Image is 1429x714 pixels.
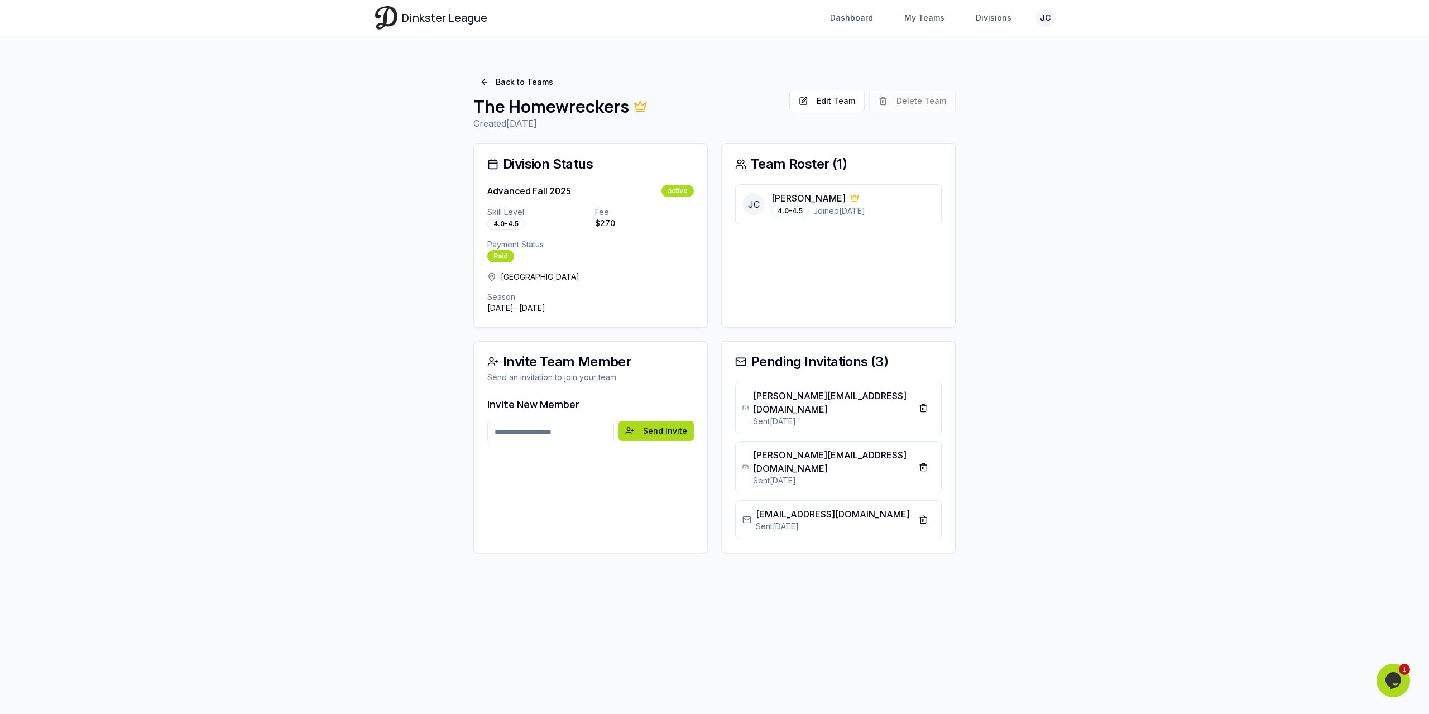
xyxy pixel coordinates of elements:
button: Edit Team [789,90,865,112]
iframe: chat widget [1377,664,1412,697]
h3: Advanced Fall 2025 [487,184,571,198]
div: Division Status [487,157,694,171]
p: Sent [DATE] [753,416,912,427]
div: Team Roster ( 1 ) [735,157,942,171]
img: Dinkster [375,6,397,29]
p: Payment Status [487,239,694,250]
span: JC [742,193,765,215]
p: [PERSON_NAME][EMAIL_ADDRESS][DOMAIN_NAME] [753,389,912,416]
a: My Teams [898,8,951,28]
div: Paid [487,250,514,262]
h3: Invite New Member [487,396,694,412]
div: active [661,185,694,197]
div: Invite Team Member [487,355,694,368]
p: Sent [DATE] [756,521,910,532]
button: JC [1036,9,1054,27]
a: Back to Teams [473,72,560,92]
p: [PERSON_NAME] [771,191,846,205]
span: [GEOGRAPHIC_DATA] [501,271,579,282]
h1: The Homewreckers [473,97,780,117]
span: Joined [DATE] [813,205,865,217]
p: Created [DATE] [473,117,780,130]
p: [PERSON_NAME][EMAIL_ADDRESS][DOMAIN_NAME] [753,448,912,475]
div: 4.0-4.5 [487,218,525,230]
a: Dinkster League [375,6,487,29]
p: Fee [595,207,694,218]
p: Skill Level [487,207,586,218]
p: [DATE] - [DATE] [487,303,694,314]
div: Pending Invitations ( 3 ) [735,355,942,368]
a: Divisions [969,8,1018,28]
div: Send an invitation to join your team [487,372,694,383]
span: Dinkster League [402,10,487,26]
p: $ 270 [595,218,694,229]
p: [EMAIL_ADDRESS][DOMAIN_NAME] [756,507,910,521]
p: Season [487,291,694,303]
p: Sent [DATE] [753,475,912,486]
a: Dashboard [823,8,880,28]
button: Send Invite [618,421,694,441]
div: 4.0-4.5 [771,205,809,217]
